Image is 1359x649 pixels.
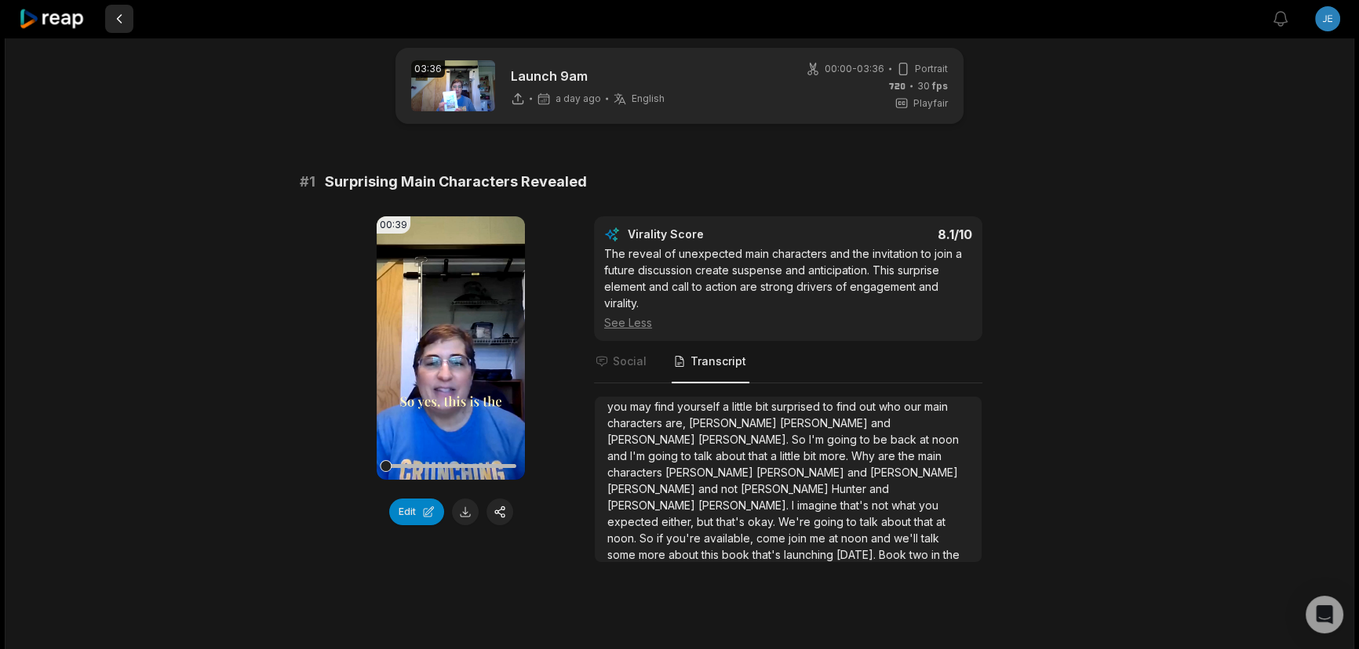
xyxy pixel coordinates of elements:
span: Book [879,548,909,561]
span: a [771,449,780,462]
span: Hunter [832,482,869,495]
span: to [847,515,860,528]
span: [PERSON_NAME] [665,466,756,479]
span: launching [784,548,836,561]
span: about [881,515,914,528]
span: Why [851,449,878,462]
span: come [756,531,789,545]
span: are [878,449,898,462]
span: to [823,400,836,413]
span: [DATE]. [836,548,879,561]
span: expected [607,515,661,528]
span: if [657,531,666,545]
span: at [920,433,932,446]
div: See Less [604,314,972,331]
span: Social [613,354,647,369]
span: [PERSON_NAME] [607,433,698,446]
span: to [681,449,694,462]
span: two [909,548,931,561]
span: yourself [677,400,723,413]
span: join [789,531,810,545]
span: # 1 [300,171,315,193]
span: Portrait [915,62,948,76]
span: going [648,449,681,462]
span: main [918,449,942,462]
span: out [859,400,879,413]
button: Edit [389,499,444,525]
span: you [607,400,630,413]
span: little [780,449,803,462]
span: a [723,400,732,413]
span: [PERSON_NAME] [689,416,780,430]
span: that's [752,548,784,561]
span: at [829,531,841,545]
span: bit [803,449,819,462]
span: that [749,449,771,462]
span: that [914,515,936,528]
span: 00:00 - 03:36 [825,62,884,76]
span: Surprising Main Characters Revealed [325,171,587,193]
span: about [669,548,701,561]
span: talk [694,449,716,462]
span: [PERSON_NAME] [607,499,698,512]
div: 03:36 [411,60,445,78]
span: So [639,531,657,545]
span: may [630,400,654,413]
span: and [847,466,870,479]
span: the [943,548,960,561]
span: at [936,515,945,528]
span: [PERSON_NAME] [780,416,871,430]
span: more [639,548,669,561]
span: [PERSON_NAME] [870,466,958,479]
span: you're [666,531,704,545]
span: talk [921,531,939,545]
span: but [697,515,716,528]
span: [PERSON_NAME]. [698,433,792,446]
span: I [792,499,797,512]
span: and [607,449,630,462]
span: either, [661,515,697,528]
div: The reveal of unexpected main characters and the invitation to join a future discussion create su... [604,245,972,331]
span: I'm [630,449,648,462]
span: imagine [797,499,840,512]
span: [PERSON_NAME] [756,466,847,479]
span: more. [819,449,851,462]
span: characters [607,416,665,430]
span: we'll [894,531,921,545]
div: 8.1 /10 [804,227,973,242]
span: 30 [917,79,948,93]
span: Playfair [913,96,948,111]
div: Open Intercom Messenger [1306,596,1343,633]
span: noon [841,531,871,545]
nav: Tabs [594,341,982,383]
span: not [872,499,891,512]
span: noon [932,433,959,446]
div: Virality Score [628,227,796,242]
span: noon. [607,531,639,545]
span: We're [778,515,814,528]
span: back [891,433,920,446]
span: [PERSON_NAME]. [698,499,792,512]
span: [PERSON_NAME] [741,482,832,495]
video: Your browser does not support mp4 format. [377,216,525,480]
span: that's [716,515,748,528]
span: are, [665,416,689,430]
span: our [904,400,924,413]
span: little [732,400,756,413]
span: to [860,433,873,446]
span: be [873,433,891,446]
span: main [924,400,948,413]
span: not [721,482,741,495]
span: find [836,400,859,413]
span: fps [932,80,948,92]
p: Launch 9am [511,67,665,85]
span: available, [704,531,756,545]
span: you [919,499,938,512]
span: book [722,548,752,561]
span: characters [607,466,665,479]
span: a day ago [556,92,601,105]
span: some [607,548,639,561]
span: in [931,548,943,561]
span: and [869,482,889,495]
span: find [654,400,677,413]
